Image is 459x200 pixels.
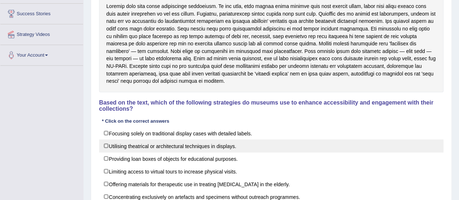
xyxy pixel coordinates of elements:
label: Limiting access to virtual tours to increase physical visits. [99,165,443,178]
div: * Click on the correct answers [99,118,172,125]
label: Focusing solely on traditional display cases with detailed labels. [99,127,443,140]
a: Success Stories [0,4,83,22]
label: Offering materials for therapeutic use in treating [MEDICAL_DATA] in the elderly. [99,177,443,191]
h4: Based on the text, which of the following strategies do museums use to enhance accessibility and ... [99,99,443,112]
a: Strategy Videos [0,24,83,42]
label: Providing loan boxes of objects for educational purposes. [99,152,443,165]
label: Utilising theatrical or architectural techniques in displays. [99,139,443,152]
a: Your Account [0,45,83,63]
